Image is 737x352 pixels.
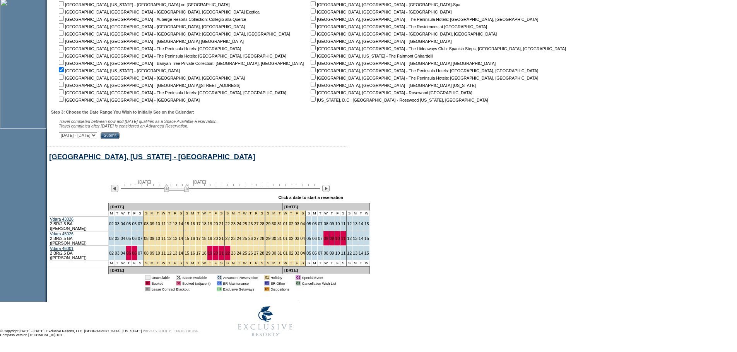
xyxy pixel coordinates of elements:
[50,217,74,221] a: Vdara 43026
[309,2,460,7] nobr: [GEOGRAPHIC_DATA], [GEOGRAPHIC_DATA] - [GEOGRAPHIC_DATA]-Spa
[120,211,126,216] td: W
[57,98,200,102] nobr: [GEOGRAPHIC_DATA], [GEOGRAPHIC_DATA] - [GEOGRAPHIC_DATA]
[302,275,336,280] td: Special Event
[225,211,231,216] td: Spring Break Wk 3 2026
[260,236,264,241] a: 28
[217,275,222,280] td: 01
[272,221,276,226] a: 30
[364,211,370,216] td: W
[190,211,196,216] td: Spring Break Wk 2 2026
[271,211,277,216] td: Spring Break Wk 4 2026
[126,211,132,216] td: T
[109,221,114,226] a: 02
[283,203,370,211] td: [DATE]
[213,221,218,226] a: 20
[49,216,109,231] td: 2 BR/2.5 BA ([PERSON_NAME])
[266,251,270,255] a: 29
[178,211,184,216] td: Spring Break Wk 1 2026
[312,221,317,226] a: 06
[272,236,276,241] a: 30
[167,260,173,266] td: Spring Break Wk 1 2026
[167,221,172,226] a: 12
[243,221,247,226] a: 25
[309,90,472,95] nobr: [GEOGRAPHIC_DATA], [GEOGRAPHIC_DATA] - Rosewood [GEOGRAPHIC_DATA]
[223,287,258,291] td: Exclusive Getaways
[347,251,352,255] a: 12
[347,211,352,216] td: S
[283,221,288,226] a: 01
[236,211,242,216] td: Spring Break Wk 3 2026
[330,221,334,226] a: 09
[266,221,270,226] a: 29
[289,211,294,216] td: Spring Break Wk 4 2026
[265,260,271,266] td: Spring Break Wk 4 2026
[202,221,207,226] a: 18
[223,275,258,280] td: Advanced Reservation
[309,17,538,22] nobr: [GEOGRAPHIC_DATA], [GEOGRAPHIC_DATA] - The Peninsula Hotels: [GEOGRAPHIC_DATA], [GEOGRAPHIC_DATA]
[137,211,144,216] td: S
[243,251,247,255] a: 25
[196,236,201,241] a: 17
[306,260,312,266] td: S
[173,236,177,241] a: 13
[302,281,336,286] td: Cancellation Wish List
[50,246,74,251] a: Vdara 46001
[173,221,177,226] a: 13
[231,251,236,255] a: 23
[306,221,311,226] a: 05
[150,251,154,255] a: 09
[242,260,248,266] td: Spring Break Wk 3 2026
[144,260,149,266] td: Spring Break Wk 1 2026
[196,251,201,255] a: 17
[213,236,218,241] a: 20
[347,260,352,266] td: S
[231,211,236,216] td: Spring Break Wk 3 2026
[335,236,340,241] a: 10
[161,260,167,266] td: Spring Break Wk 1 2026
[309,76,538,80] nobr: [GEOGRAPHIC_DATA], [GEOGRAPHIC_DATA] - The Peninsula Hotels: [GEOGRAPHIC_DATA], [GEOGRAPHIC_DATA]
[109,211,115,216] td: M
[266,236,270,241] a: 29
[359,236,363,241] a: 14
[127,221,131,226] a: 05
[127,236,131,241] a: 05
[132,211,137,216] td: F
[248,260,254,266] td: Spring Break Wk 3 2026
[173,251,177,255] a: 13
[243,236,247,241] a: 25
[161,211,167,216] td: Spring Break Wk 1 2026
[161,251,166,255] a: 11
[330,236,334,241] a: 09
[300,236,305,241] a: 04
[329,260,335,266] td: T
[260,251,264,255] a: 28
[330,251,334,255] a: 09
[309,83,476,88] nobr: [GEOGRAPHIC_DATA], [GEOGRAPHIC_DATA] - [GEOGRAPHIC_DATA] [US_STATE]
[143,329,171,333] a: PRIVACY POLICY
[271,260,277,266] td: Spring Break Wk 4 2026
[149,260,155,266] td: Spring Break Wk 1 2026
[309,61,496,66] nobr: [GEOGRAPHIC_DATA], [GEOGRAPHIC_DATA] - [GEOGRAPHIC_DATA] [GEOGRAPHIC_DATA]
[335,251,340,255] a: 10
[225,260,231,266] td: Spring Break Wk 3 2026
[277,221,282,226] a: 31
[111,185,118,192] img: Previous
[190,260,196,266] td: Spring Break Wk 2 2026
[57,24,245,29] nobr: [GEOGRAPHIC_DATA], [GEOGRAPHIC_DATA] - [GEOGRAPHIC_DATA], [GEOGRAPHIC_DATA]
[132,221,137,226] a: 06
[289,251,294,255] a: 02
[324,251,328,255] a: 08
[57,76,245,80] nobr: [GEOGRAPHIC_DATA], [GEOGRAPHIC_DATA] - [GEOGRAPHIC_DATA], [GEOGRAPHIC_DATA]
[324,221,328,226] a: 08
[309,46,566,51] nobr: [GEOGRAPHIC_DATA], [GEOGRAPHIC_DATA] - The Hideaways Club: Spanish Steps, [GEOGRAPHIC_DATA], [GEO...
[353,251,357,255] a: 13
[264,281,269,286] td: 01
[277,251,282,255] a: 31
[152,281,170,286] td: Booked
[223,281,258,286] td: ER Maintenance
[155,211,161,216] td: Spring Break Wk 1 2026
[127,251,131,255] a: 05
[318,221,323,226] a: 07
[358,211,364,216] td: T
[121,236,125,241] a: 04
